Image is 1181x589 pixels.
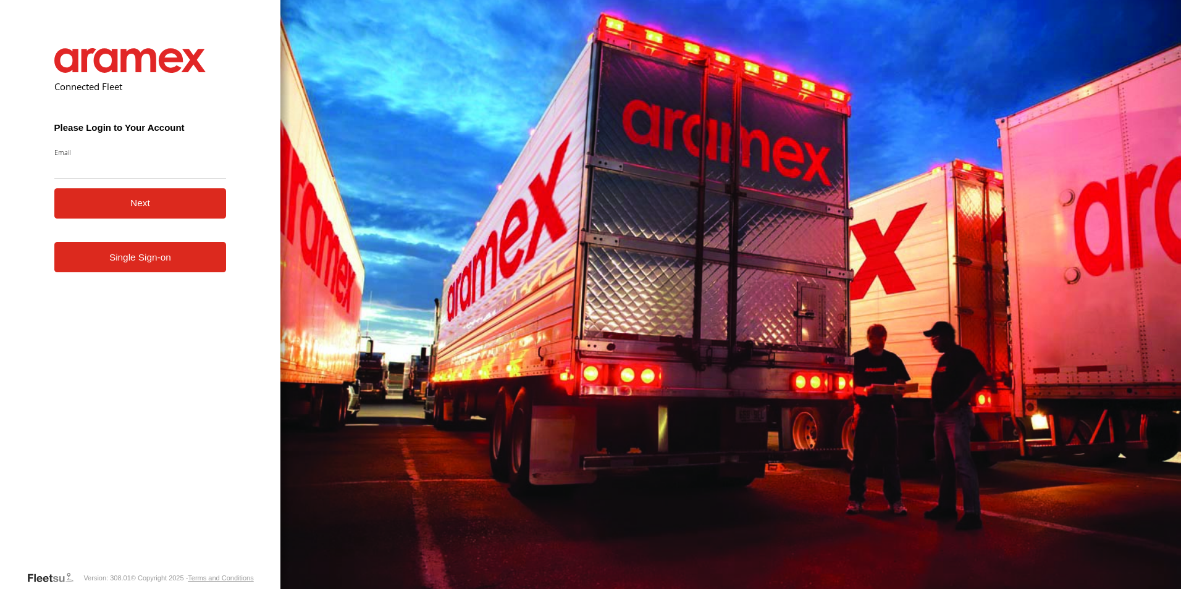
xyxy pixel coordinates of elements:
[54,242,227,272] a: Single Sign-on
[27,572,83,584] a: Visit our Website
[131,574,254,582] div: © Copyright 2025 -
[54,122,227,133] h3: Please Login to Your Account
[54,188,227,219] button: Next
[54,80,227,93] h2: Connected Fleet
[54,148,227,157] label: Email
[54,48,206,73] img: Aramex
[83,574,130,582] div: Version: 308.01
[188,574,253,582] a: Terms and Conditions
